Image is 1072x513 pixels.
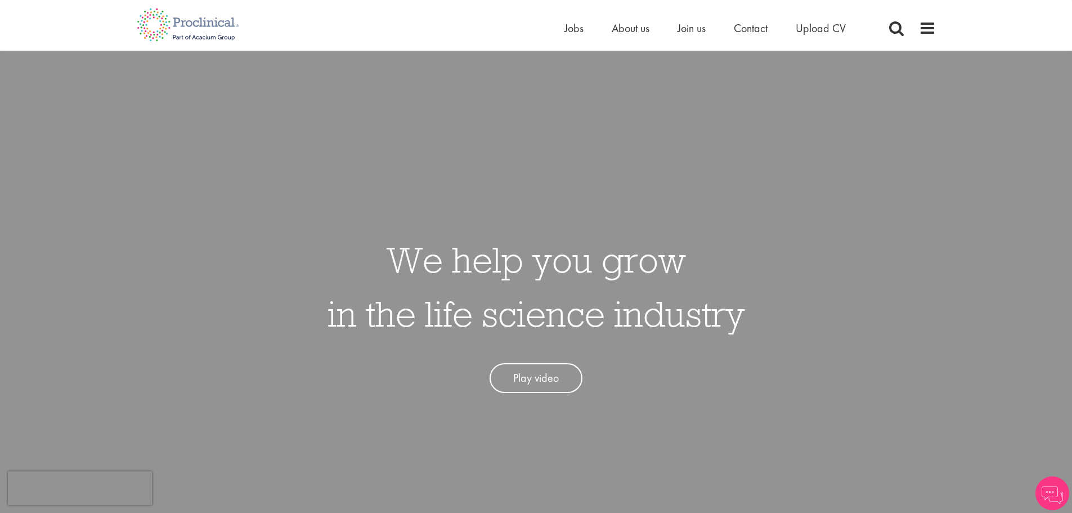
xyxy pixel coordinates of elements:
img: Chatbot [1035,476,1069,510]
a: Jobs [564,21,584,35]
a: Join us [678,21,706,35]
a: Contact [734,21,768,35]
a: About us [612,21,649,35]
a: Upload CV [796,21,846,35]
h1: We help you grow in the life science industry [328,233,745,341]
a: Play video [490,363,582,393]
